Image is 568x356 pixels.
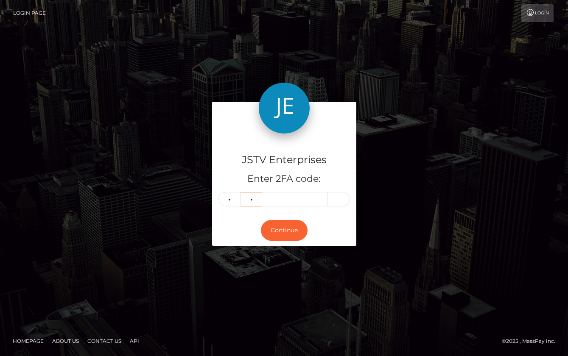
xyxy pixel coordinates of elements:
[218,153,350,167] h4: JSTV Enterprises
[502,337,562,346] div: © 2025 , MassPay Inc.
[84,334,125,348] a: Contact Us
[218,172,350,186] h5: Enter 2FA code:
[49,334,82,348] a: About Us
[9,334,47,348] a: Homepage
[13,4,46,22] a: Login Page
[521,4,554,22] a: Login
[259,83,310,133] img: JSTV Enterprises
[261,220,308,241] button: Continue
[126,334,143,348] a: API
